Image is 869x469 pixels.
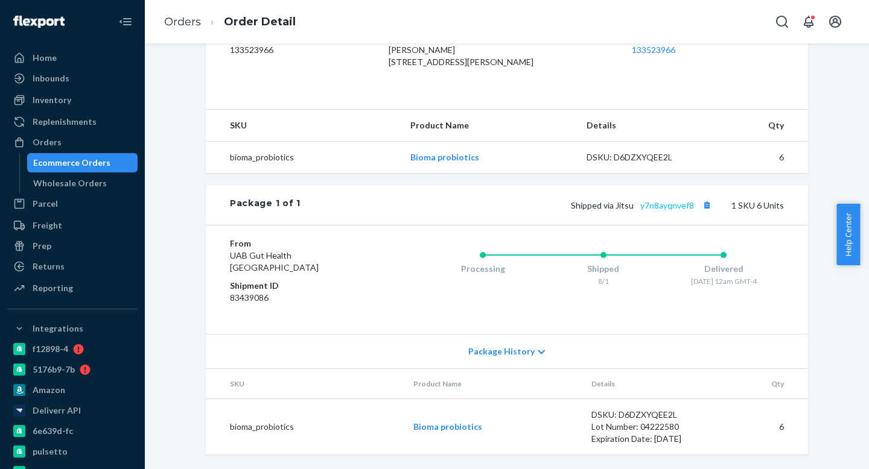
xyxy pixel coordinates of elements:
[33,260,65,272] div: Returns
[33,323,83,335] div: Integrations
[7,339,138,359] a: f12898-4
[164,15,201,28] a: Orders
[33,425,73,437] div: 6e639d-fc
[33,364,75,376] div: 5176b9-7b
[7,90,138,110] a: Inventory
[27,174,138,193] a: Wholesale Orders
[7,194,138,213] a: Parcel
[33,72,69,84] div: Inbounds
[591,421,705,433] div: Lot Number: 04222580
[591,409,705,421] div: DSKU: D6DZXYQEE2L
[663,276,784,286] div: [DATE] 12am GMT-4
[206,110,401,142] th: SKU
[699,197,715,213] button: Copy tracking number
[7,401,138,420] a: Deliverr API
[7,48,138,68] a: Home
[33,94,71,106] div: Inventory
[7,216,138,235] a: Freight
[230,292,374,304] dd: 83439086
[33,157,110,169] div: Ecommerce Orders
[7,380,138,400] a: Amazon
[7,112,138,131] a: Replenishments
[206,142,401,174] td: bioma_probiotics
[27,153,138,172] a: Ecommerce Orders
[13,16,65,28] img: Flexport logo
[230,238,374,250] dt: From
[206,369,404,399] th: SKU
[632,45,675,55] a: 133523966
[714,369,808,399] th: Qty
[33,282,73,294] div: Reporting
[401,110,576,142] th: Product Name
[410,152,479,162] a: Bioma probiotics
[422,263,543,275] div: Processing
[113,10,138,34] button: Close Navigation
[7,279,138,298] a: Reporting
[591,433,705,445] div: Expiration Date: [DATE]
[33,136,62,148] div: Orders
[389,45,533,67] span: [PERSON_NAME] [STREET_ADDRESS][PERSON_NAME]
[301,197,784,213] div: 1 SKU 6 Units
[7,257,138,276] a: Returns
[413,421,482,432] a: Bioma probiotics
[33,198,58,210] div: Parcel
[33,116,97,128] div: Replenishments
[582,369,715,399] th: Details
[797,10,821,34] button: Open notifications
[577,110,710,142] th: Details
[836,204,860,265] button: Help Center
[663,263,784,275] div: Delivered
[709,142,808,174] td: 6
[714,399,808,455] td: 6
[7,319,138,338] button: Integrations
[7,421,138,441] a: 6e639d-fc
[230,44,369,56] dd: 133523966
[230,280,374,292] dt: Shipment ID
[7,236,138,256] a: Prep
[230,250,319,272] span: UAB Gut Health [GEOGRAPHIC_DATA]
[33,384,65,396] div: Amazon
[709,110,808,142] th: Qty
[587,151,700,163] div: DSKU: D6DZXYQEE2L
[770,10,794,34] button: Open Search Box
[33,445,68,458] div: pulsetto
[571,200,715,210] span: Shipped via Jitsu
[33,219,62,231] div: Freight
[823,10,847,34] button: Open account menu
[543,276,664,286] div: 8/1
[33,240,51,252] div: Prep
[543,263,664,275] div: Shipped
[33,404,81,417] div: Deliverr API
[640,200,694,210] a: y7n8ayqnvef8
[224,15,296,28] a: Order Detail
[7,133,138,152] a: Orders
[206,399,404,455] td: bioma_probiotics
[468,345,535,357] span: Package History
[154,4,305,40] ol: breadcrumbs
[33,343,68,355] div: f12898-4
[33,52,57,64] div: Home
[33,177,107,189] div: Wholesale Orders
[230,197,301,213] div: Package 1 of 1
[7,360,138,379] a: 5176b9-7b
[7,69,138,88] a: Inbounds
[404,369,582,399] th: Product Name
[7,442,138,461] a: pulsetto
